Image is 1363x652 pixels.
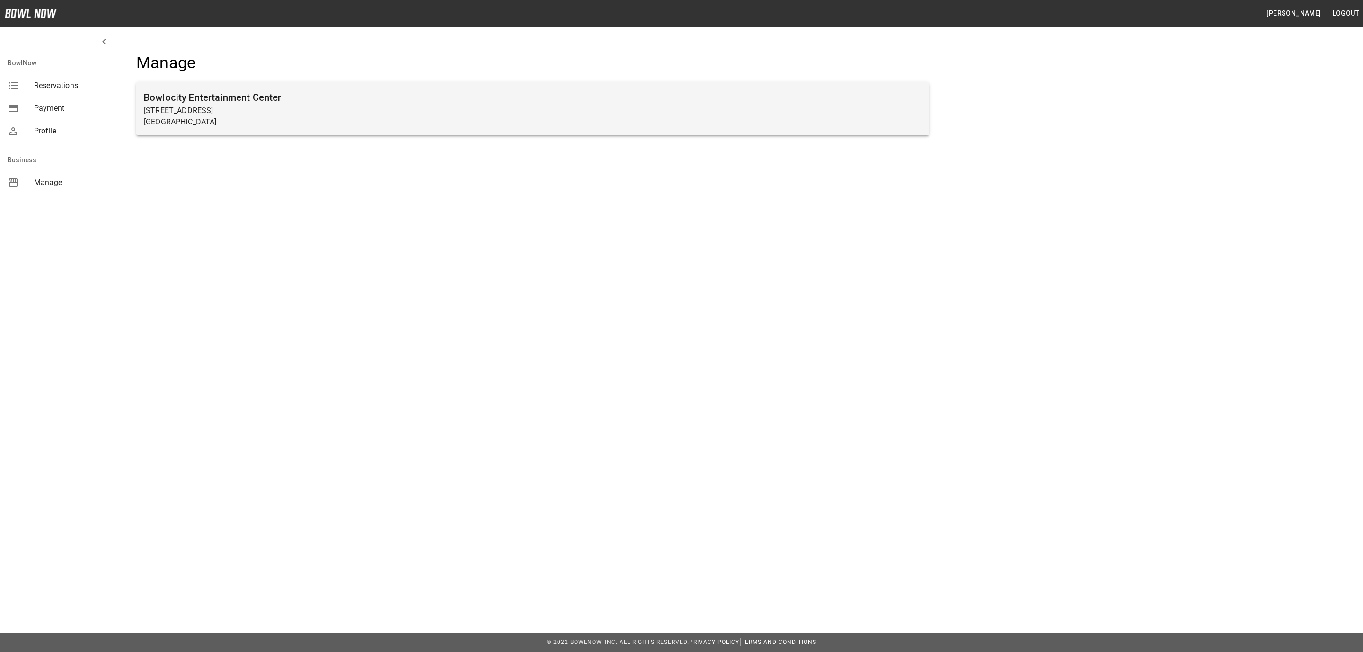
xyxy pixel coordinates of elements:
[34,80,106,91] span: Reservations
[1263,5,1325,22] button: [PERSON_NAME]
[144,116,921,128] p: [GEOGRAPHIC_DATA]
[34,125,106,137] span: Profile
[547,639,689,645] span: © 2022 BowlNow, Inc. All Rights Reserved.
[689,639,739,645] a: Privacy Policy
[34,103,106,114] span: Payment
[1329,5,1363,22] button: Logout
[136,53,929,73] h4: Manage
[144,90,921,105] h6: Bowlocity Entertainment Center
[34,177,106,188] span: Manage
[144,105,921,116] p: [STREET_ADDRESS]
[741,639,816,645] a: Terms and Conditions
[5,9,57,18] img: logo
